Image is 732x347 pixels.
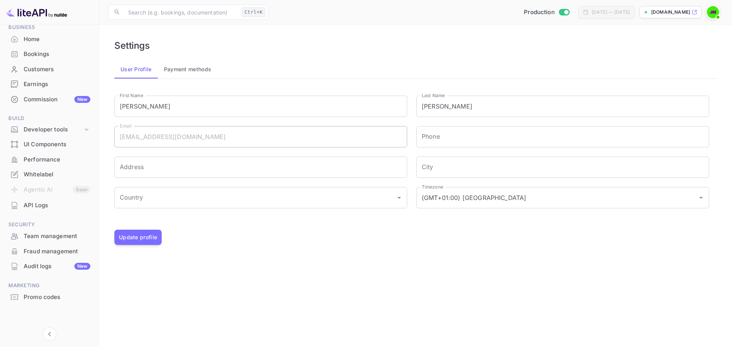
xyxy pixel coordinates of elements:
div: Whitelabel [24,170,90,179]
a: Bookings [5,47,94,61]
a: Promo codes [5,290,94,304]
h6: Settings [114,40,150,51]
div: Customers [5,62,94,77]
div: Earnings [24,80,90,89]
button: Payment methods [158,60,218,78]
img: John-Paul McKay [707,6,719,18]
span: Security [5,221,94,229]
div: Fraud management [24,247,90,256]
button: User Profile [114,60,158,78]
button: Open [696,192,706,203]
a: Home [5,32,94,46]
div: Commission [24,95,90,104]
div: Ctrl+K [242,7,265,17]
div: API Logs [24,201,90,210]
label: First Name [120,92,143,99]
div: Customers [24,65,90,74]
div: Performance [24,155,90,164]
button: Collapse navigation [43,327,56,341]
div: Audit logsNew [5,259,94,274]
div: New [74,96,90,103]
div: account-settings tabs [114,60,717,78]
span: Marketing [5,281,94,290]
div: Home [24,35,90,44]
div: API Logs [5,198,94,213]
a: Whitelabel [5,167,94,181]
div: Audit logs [24,262,90,271]
a: Customers [5,62,94,76]
div: Earnings [5,77,94,92]
a: Performance [5,152,94,166]
div: CommissionNew [5,92,94,107]
label: Timezone [422,184,443,190]
label: Email [120,123,132,129]
a: Fraud management [5,244,94,258]
a: CommissionNew [5,92,94,106]
div: Team management [24,232,90,241]
div: UI Components [24,140,90,149]
p: [DOMAIN_NAME] [651,9,690,16]
a: Audit logsNew [5,259,94,273]
a: API Logs [5,198,94,212]
a: UI Components [5,137,94,151]
div: [DATE] — [DATE] [592,9,630,16]
div: Bookings [24,50,90,59]
div: Bookings [5,47,94,62]
div: Developer tools [24,125,83,134]
input: Last Name [416,96,709,117]
div: Switch to Sandbox mode [521,8,572,17]
input: Search (e.g. bookings, documentation) [124,5,239,20]
input: Country [118,190,392,205]
div: Promo codes [5,290,94,305]
input: First Name [114,96,407,117]
span: Production [524,8,555,17]
input: Address [114,157,407,178]
a: Team management [5,229,94,243]
img: LiteAPI logo [6,6,67,18]
label: Last Name [422,92,445,99]
div: Team management [5,229,94,244]
button: Update profile [114,230,162,245]
div: Promo codes [24,293,90,302]
span: Business [5,23,94,32]
div: Home [5,32,94,47]
button: Open [394,192,405,203]
span: Build [5,114,94,123]
input: phone [416,126,709,147]
input: City [416,157,709,178]
div: Developer tools [5,123,94,136]
div: New [74,263,90,270]
a: Earnings [5,77,94,91]
input: Email [114,126,407,147]
div: UI Components [5,137,94,152]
